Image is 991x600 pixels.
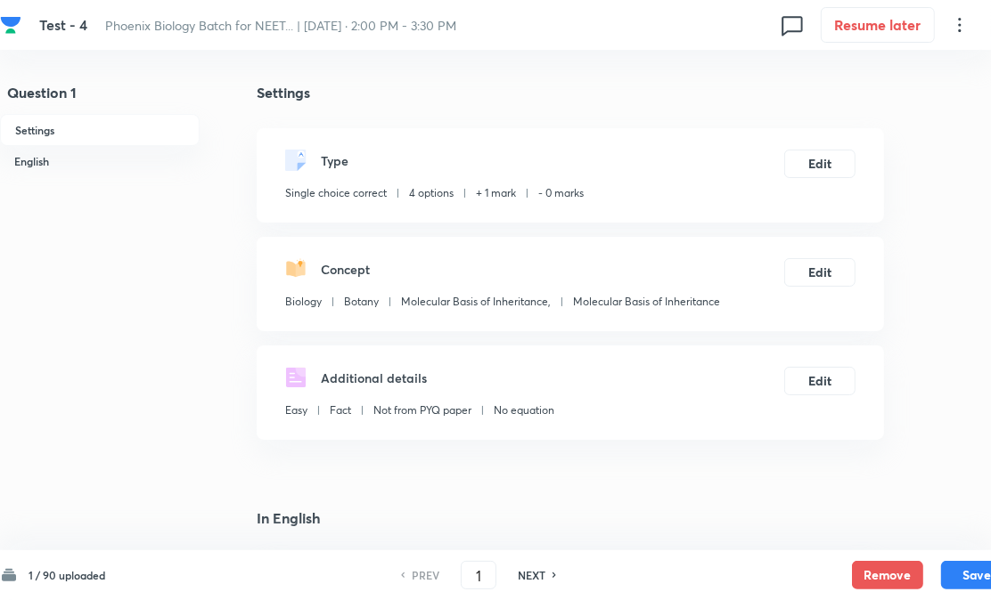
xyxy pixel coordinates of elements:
[321,260,370,279] h5: Concept
[518,567,545,583] h6: NEXT
[344,294,379,310] p: Botany
[39,15,87,34] span: Test - 4
[330,402,351,418] p: Fact
[401,294,551,310] p: Molecular Basis of Inheritance,
[412,567,439,583] h6: PREV
[821,7,935,43] button: Resume later
[852,561,923,589] button: Remove
[476,185,516,201] p: + 1 mark
[257,85,884,100] h4: Settings
[409,185,454,201] p: 4 options
[784,367,856,395] button: Edit
[285,367,307,388] img: questionDetails.svg
[105,17,456,34] span: Phoenix Biology Batch for NEET... | [DATE] · 2:00 PM - 3:30 PM
[257,511,884,525] h4: In English
[321,151,348,170] h5: Type
[285,185,387,201] p: Single choice correct
[285,258,307,280] img: questionConcept.svg
[285,150,307,171] img: questionType.svg
[285,402,307,418] p: Easy
[29,567,105,583] h6: 1 / 90 uploaded
[494,402,554,418] p: No equation
[573,294,720,310] p: Molecular Basis of Inheritance
[373,402,471,418] p: Not from PYQ paper
[784,258,856,287] button: Edit
[285,294,322,310] p: Biology
[784,150,856,178] button: Edit
[321,369,427,387] h5: Additional details
[538,185,584,201] p: - 0 marks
